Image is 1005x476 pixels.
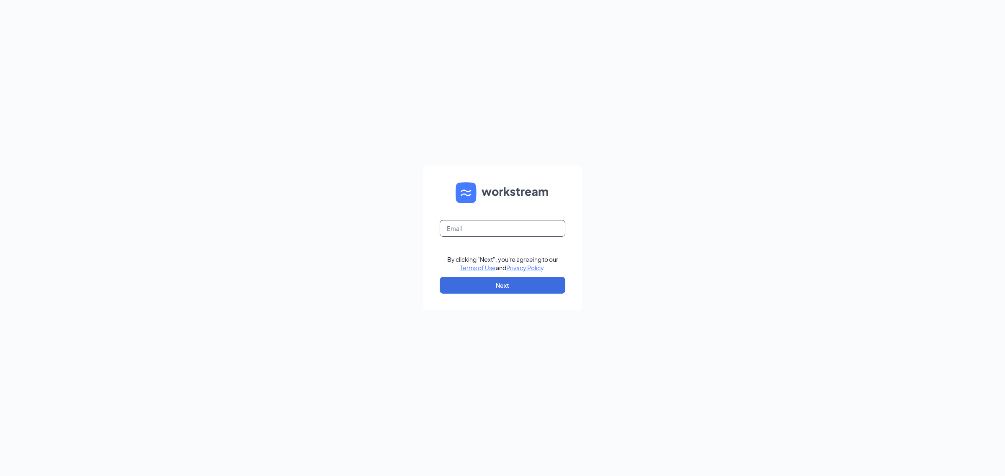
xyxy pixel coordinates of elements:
img: WS logo and Workstream text [456,182,549,203]
a: Terms of Use [460,264,496,271]
button: Next [440,277,565,294]
div: By clicking "Next", you're agreeing to our and . [447,255,558,272]
input: Email [440,220,565,237]
a: Privacy Policy [506,264,544,271]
